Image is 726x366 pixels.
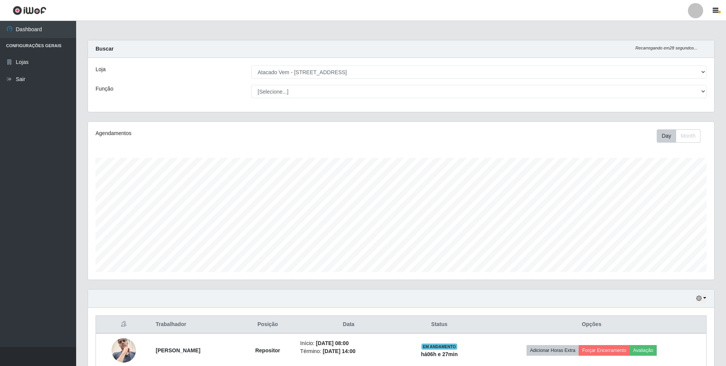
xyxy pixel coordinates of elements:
button: Month [676,129,700,143]
img: CoreUI Logo [13,6,46,15]
div: First group [657,129,700,143]
strong: [PERSON_NAME] [156,347,200,353]
div: Toolbar with button groups [657,129,707,143]
th: Posição [240,316,296,334]
label: Função [96,85,113,93]
label: Loja [96,65,105,73]
i: Recarregando em 28 segundos... [635,46,697,50]
strong: Repositor [255,347,280,353]
button: Day [657,129,676,143]
strong: Buscar [96,46,113,52]
button: Avaliação [630,345,657,356]
button: Forçar Encerramento [579,345,630,356]
th: Opções [477,316,706,334]
th: Status [402,316,477,334]
time: [DATE] 14:00 [323,348,356,354]
li: Término: [300,347,397,355]
span: EM ANDAMENTO [421,344,458,350]
th: Trabalhador [151,316,240,334]
div: Agendamentos [96,129,343,137]
time: [DATE] 08:00 [316,340,349,346]
button: Adicionar Horas Extra [527,345,579,356]
th: Data [296,316,402,334]
strong: há 06 h e 27 min [421,351,458,357]
li: Início: [300,339,397,347]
